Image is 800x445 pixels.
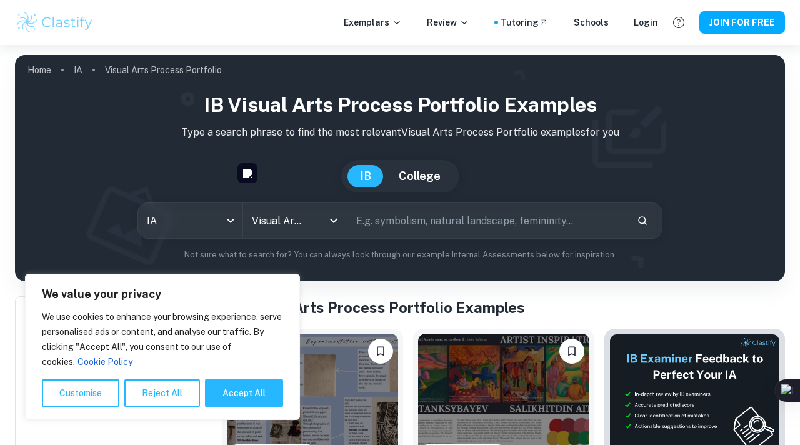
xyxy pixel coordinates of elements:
button: Accept All [205,379,283,407]
p: Not sure what to search for? You can always look through our example Internal Assessments below f... [25,249,775,261]
img: Clastify logo [15,10,94,35]
button: Please log in to bookmark exemplars [368,339,393,364]
button: Help and Feedback [668,12,689,33]
p: Exemplars [344,16,402,29]
p: Type a search phrase to find the most relevant Visual Arts Process Portfolio examples for you [25,125,775,140]
p: We use cookies to enhance your browsing experience, serve personalised ads or content, and analys... [42,309,283,369]
p: Visual Arts Process Portfolio [105,63,222,77]
button: Reject All [124,379,200,407]
a: Login [634,16,658,29]
a: Tutoring [501,16,549,29]
img: profile cover [15,55,785,281]
button: JOIN FOR FREE [699,11,785,34]
button: Search [632,210,653,231]
div: IA [138,203,242,238]
input: E.g. symbolism, natural landscape, femininity... [347,203,627,238]
button: College [386,165,453,187]
a: Schools [574,16,609,29]
button: Customise [42,379,119,407]
div: We value your privacy [25,274,300,420]
h1: All Visual Arts Process Portfolio Examples [222,296,785,319]
p: Review [427,16,469,29]
a: Cookie Policy [77,356,133,367]
h1: IB Visual Arts Process Portfolio examples [25,90,775,120]
p: We value your privacy [42,287,283,302]
button: IB [347,165,384,187]
a: Home [27,61,51,79]
button: Please log in to bookmark exemplars [559,339,584,364]
a: IA [74,61,82,79]
button: Open [325,212,342,229]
